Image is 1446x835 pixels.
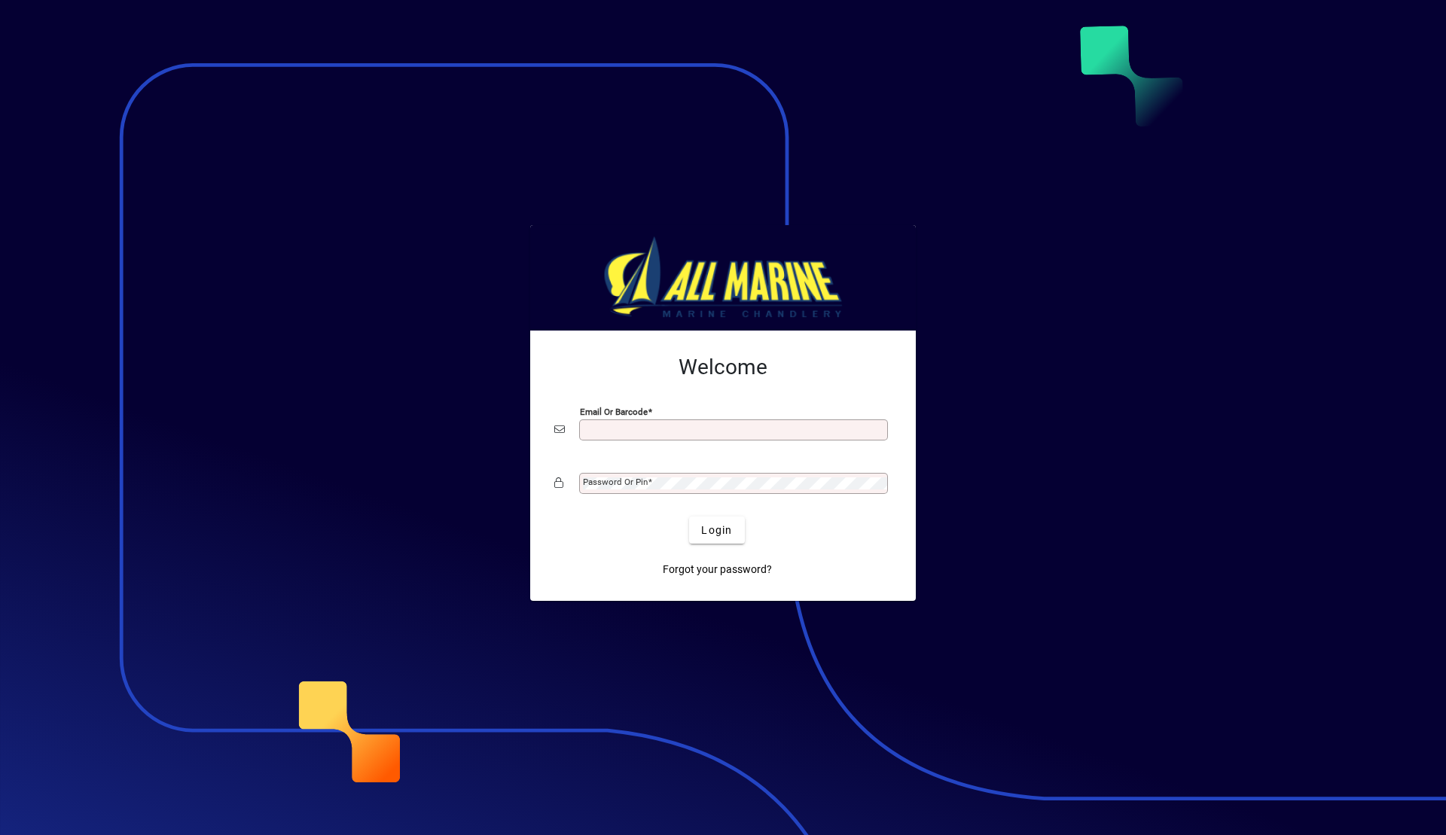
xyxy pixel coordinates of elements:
[657,556,778,583] a: Forgot your password?
[701,523,732,538] span: Login
[580,407,648,417] mat-label: Email or Barcode
[554,355,892,380] h2: Welcome
[583,477,648,487] mat-label: Password or Pin
[663,562,772,577] span: Forgot your password?
[689,517,744,544] button: Login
